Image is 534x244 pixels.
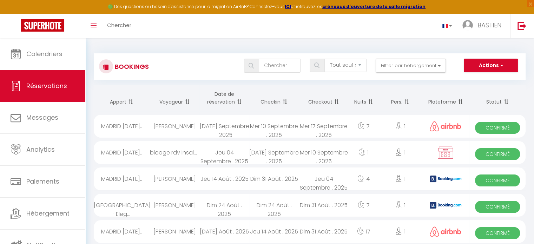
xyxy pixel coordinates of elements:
[379,85,422,111] th: Sort by people
[462,20,473,31] img: ...
[464,59,518,73] button: Actions
[469,85,526,111] th: Sort by status
[517,21,526,30] img: logout
[422,85,469,111] th: Sort by channel
[249,85,299,111] th: Sort by checkin
[21,19,64,32] img: Super Booking
[26,81,67,90] span: Réservations
[102,14,137,38] a: Chercher
[259,59,301,73] input: Chercher
[113,59,149,74] h3: Bookings
[199,85,249,111] th: Sort by booking date
[26,177,59,186] span: Paiements
[150,85,199,111] th: Sort by guest
[26,145,55,154] span: Analytics
[457,14,510,38] a: ... BASTIEN
[6,3,27,24] button: Ouvrir le widget de chat LiveChat
[477,21,501,29] span: BASTIEN
[376,59,446,73] button: Filtrer par hébergement
[107,21,131,29] span: Chercher
[94,85,150,111] th: Sort by rentals
[299,85,348,111] th: Sort by checkout
[26,113,58,122] span: Messages
[322,4,426,9] a: créneaux d'ouverture de la salle migration
[26,50,62,58] span: Calendriers
[349,85,379,111] th: Sort by nights
[26,209,70,218] span: Hébergement
[285,4,291,9] a: ICI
